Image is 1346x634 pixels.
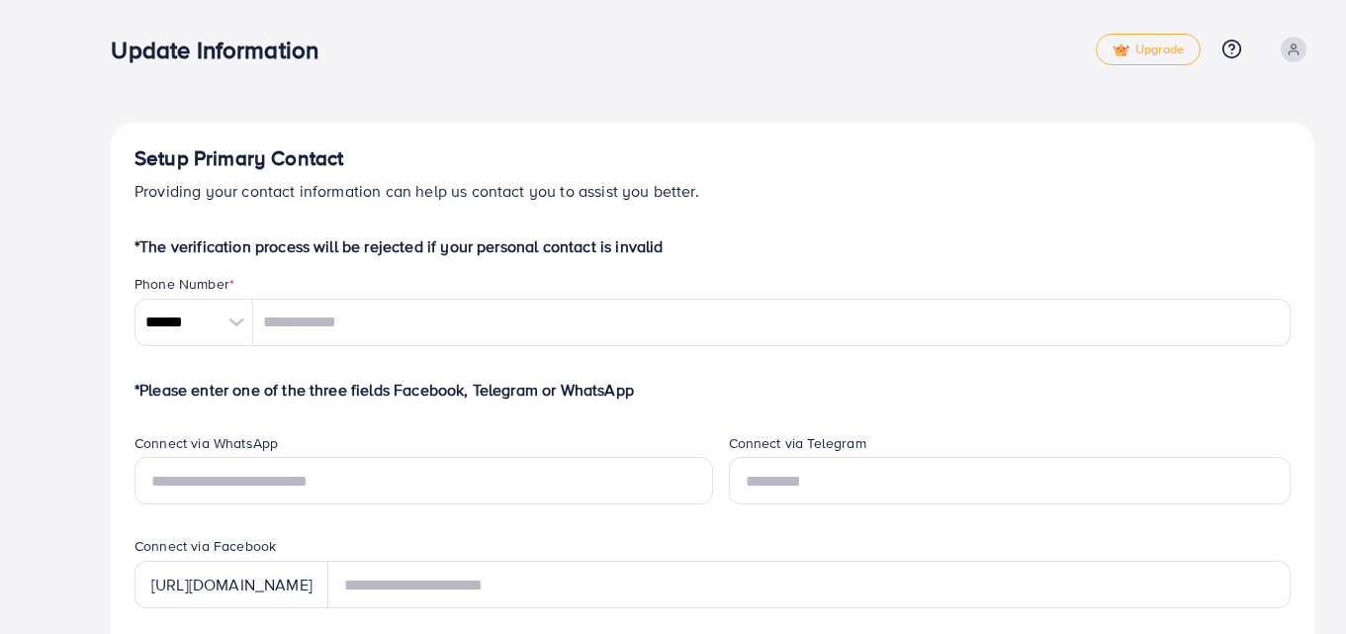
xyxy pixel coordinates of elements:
[729,433,866,453] label: Connect via Telegram
[135,234,1291,258] p: *The verification process will be rejected if your personal contact is invalid
[135,561,328,608] div: [URL][DOMAIN_NAME]
[1096,34,1201,65] a: tickUpgrade
[135,536,276,556] label: Connect via Facebook
[135,433,278,453] label: Connect via WhatsApp
[1113,44,1129,57] img: tick
[135,274,234,294] label: Phone Number
[135,378,1291,402] p: *Please enter one of the three fields Facebook, Telegram or WhatsApp
[135,179,1291,203] p: Providing your contact information can help us contact you to assist you better.
[1113,43,1184,57] span: Upgrade
[111,36,334,64] h3: Update Information
[135,146,1291,171] h4: Setup Primary Contact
